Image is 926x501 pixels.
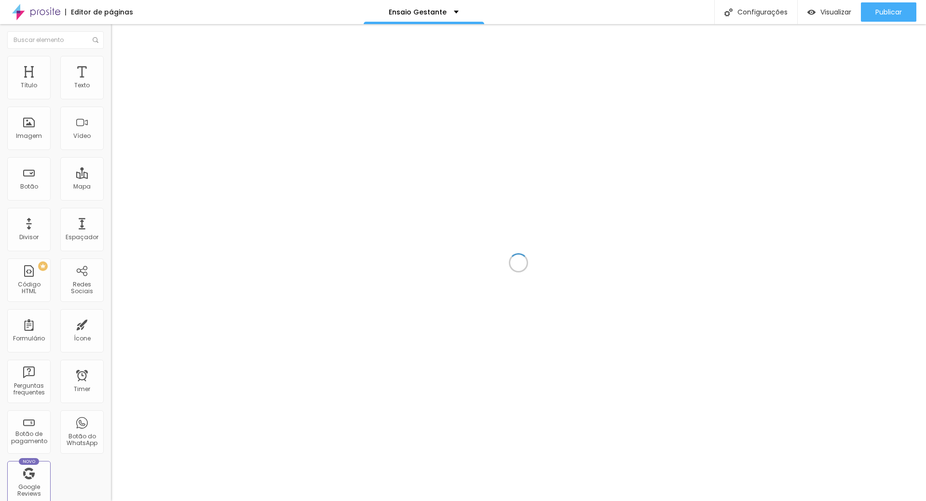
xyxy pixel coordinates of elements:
div: Vídeo [73,133,91,139]
div: Texto [74,82,90,89]
span: Publicar [875,8,902,16]
img: view-1.svg [807,8,816,16]
div: Formulário [13,335,45,342]
span: Visualizar [820,8,851,16]
div: Botão [20,183,38,190]
p: Ensaio Gestante [389,9,447,15]
div: Perguntas frequentes [10,382,48,396]
div: Espaçador [66,234,98,241]
div: Botão do WhatsApp [63,433,101,447]
button: Visualizar [798,2,861,22]
input: Buscar elemento [7,31,104,49]
img: Icone [93,37,98,43]
div: Mapa [73,183,91,190]
button: Publicar [861,2,916,22]
div: Timer [74,386,90,393]
div: Editor de páginas [65,9,133,15]
div: Imagem [16,133,42,139]
div: Novo [19,458,40,465]
div: Redes Sociais [63,281,101,295]
div: Botão de pagamento [10,431,48,445]
div: Divisor [19,234,39,241]
div: Título [21,82,37,89]
div: Código HTML [10,281,48,295]
div: Google Reviews [10,484,48,498]
div: Ícone [74,335,91,342]
img: Icone [724,8,733,16]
